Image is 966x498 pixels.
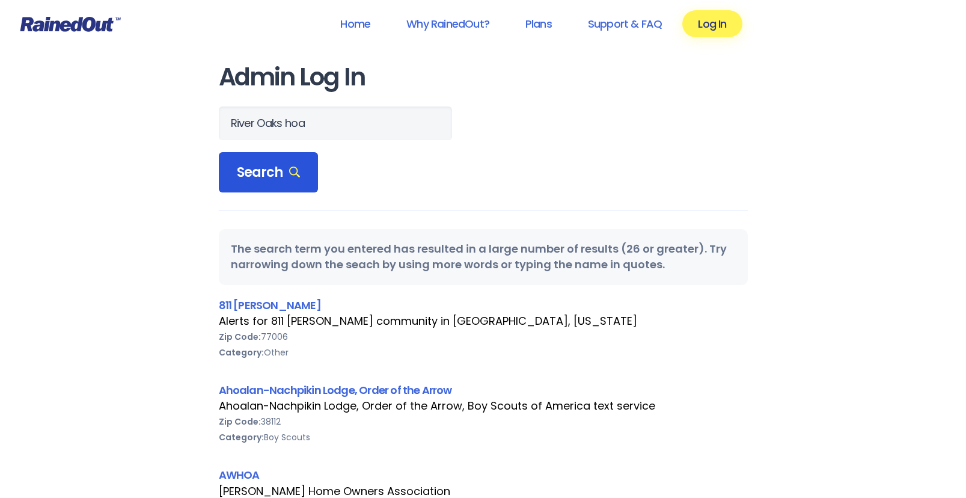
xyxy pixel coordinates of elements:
[219,313,748,329] div: Alerts for 811 [PERSON_NAME] community in [GEOGRAPHIC_DATA], [US_STATE]
[219,106,452,140] input: Search Orgs…
[219,398,748,414] div: Ahoalan-Nachpikin Lodge, Order of the Arrow, Boy Scouts of America text service
[391,10,505,37] a: Why RainedOut?
[219,345,748,360] div: Other
[219,467,748,483] div: AWHOA
[219,152,319,193] div: Search
[219,414,748,429] div: 38112
[219,298,321,313] a: 811 [PERSON_NAME]
[219,467,260,482] a: AWHOA
[219,331,261,343] b: Zip Code:
[219,229,748,284] div: The search term you entered has resulted in a large number of results (26 or greater). Try narrow...
[219,429,748,445] div: Boy Scouts
[237,164,301,181] span: Search
[219,431,264,443] b: Category:
[219,416,261,428] b: Zip Code:
[572,10,677,37] a: Support & FAQ
[219,64,748,91] h1: Admin Log In
[510,10,567,37] a: Plans
[219,382,748,398] div: Ahoalan-Nachpikin Lodge, Order of the Arrow
[219,383,452,398] a: Ahoalan-Nachpikin Lodge, Order of the Arrow
[219,329,748,345] div: 77006
[219,346,264,358] b: Category:
[325,10,386,37] a: Home
[219,297,748,313] div: 811 [PERSON_NAME]
[682,10,742,37] a: Log In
